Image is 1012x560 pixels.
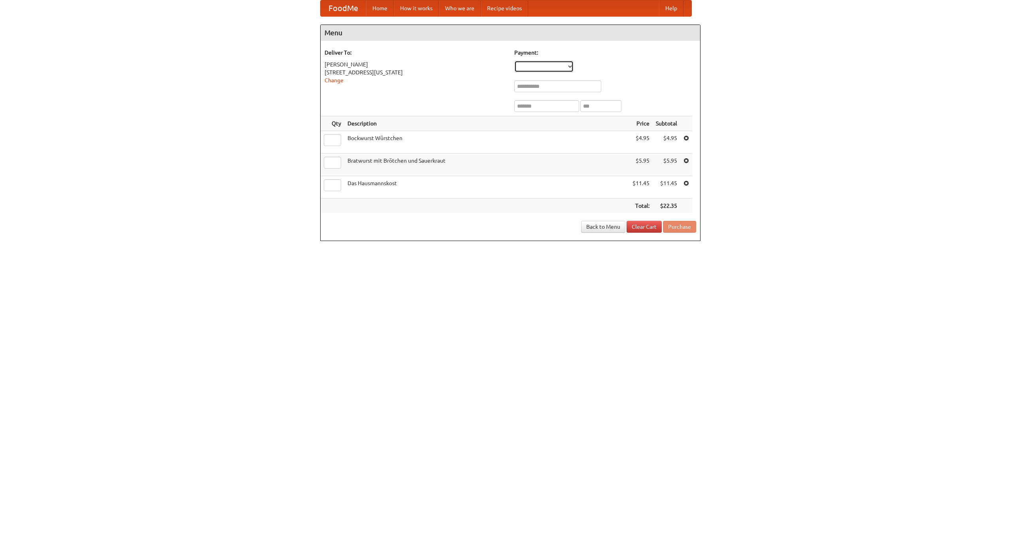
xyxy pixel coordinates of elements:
[321,0,366,16] a: FoodMe
[325,77,344,84] a: Change
[394,0,439,16] a: How it works
[325,49,506,57] h5: Deliver To:
[653,116,680,131] th: Subtotal
[653,131,680,154] td: $4.95
[629,131,653,154] td: $4.95
[629,116,653,131] th: Price
[325,61,506,68] div: [PERSON_NAME]
[439,0,481,16] a: Who we are
[653,199,680,213] th: $22.35
[344,154,629,176] td: Bratwurst mit Brötchen und Sauerkraut
[321,116,344,131] th: Qty
[321,25,700,41] h4: Menu
[344,131,629,154] td: Bockwurst Würstchen
[366,0,394,16] a: Home
[325,68,506,76] div: [STREET_ADDRESS][US_STATE]
[629,154,653,176] td: $5.95
[659,0,683,16] a: Help
[653,154,680,176] td: $5.95
[344,116,629,131] th: Description
[581,221,625,233] a: Back to Menu
[663,221,696,233] button: Purchase
[344,176,629,199] td: Das Hausmannskost
[629,176,653,199] td: $11.45
[481,0,528,16] a: Recipe videos
[653,176,680,199] td: $11.45
[629,199,653,213] th: Total:
[627,221,662,233] a: Clear Cart
[514,49,696,57] h5: Payment:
